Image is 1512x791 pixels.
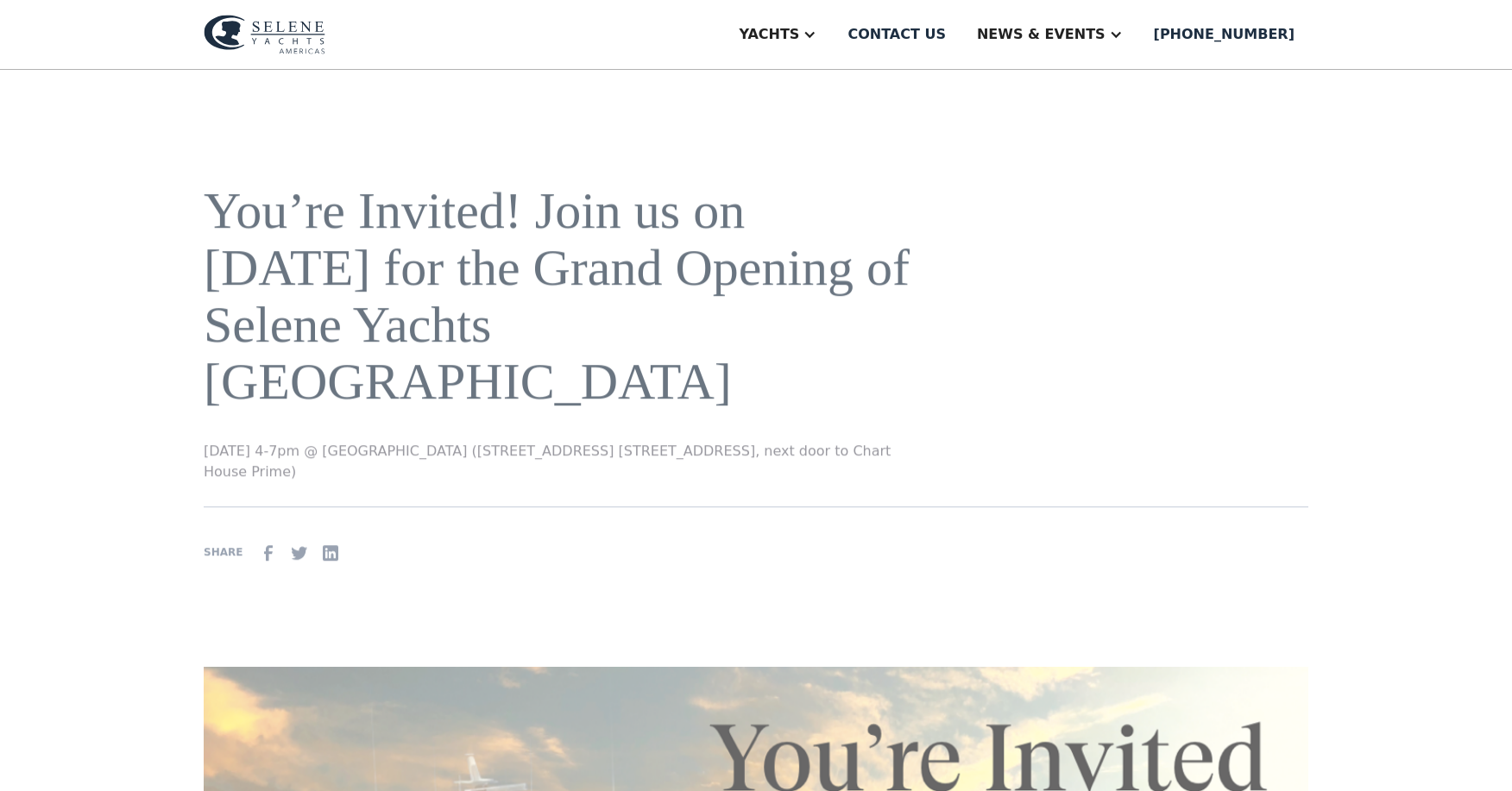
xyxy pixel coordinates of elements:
[977,24,1106,45] div: News & EVENTS
[320,543,341,563] img: Linkedin
[204,15,325,54] img: logo
[289,543,310,563] img: Twitter
[204,441,922,482] p: [DATE] 4-7pm @ [GEOGRAPHIC_DATA] ([STREET_ADDRESS] [STREET_ADDRESS], next door to Chart House Prime)
[258,543,279,563] img: facebook
[1154,24,1295,45] div: [PHONE_NUMBER]
[739,24,799,45] div: Yachts
[847,24,946,45] div: Contact us
[204,182,922,410] h1: You’re Invited! Join us on [DATE] for the Grand Opening of Selene Yachts [GEOGRAPHIC_DATA]
[204,544,243,560] div: SHARE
